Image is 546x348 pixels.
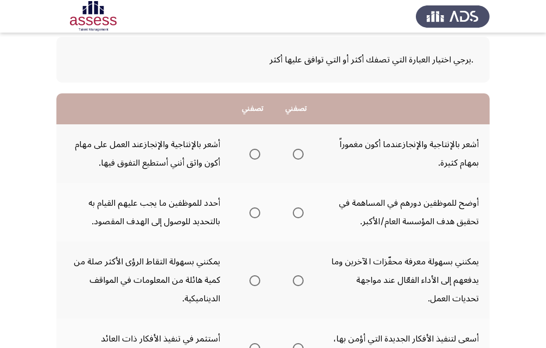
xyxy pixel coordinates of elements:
td: أحدد للموظفين ما يجب عليهم القيام به بالتحديد للوصول إلى الهدف المقصود. [56,183,231,242]
td: أوضح للموظفين دورهم في المساهمة في تحقيق هدف المؤسسة العام/الأكبر. [318,183,490,242]
th: تصفني [274,93,318,124]
mat-radio-group: Select an option [288,144,304,163]
mat-radio-group: Select an option [288,203,304,222]
mat-radio-group: Select an option [245,271,260,289]
mat-radio-group: Select an option [245,144,260,163]
td: يمكنني بسهولة معرفة محفّزات الآخرين وما يدفعهم إلى الأداء الفعّال عند مواجهة تحديات العمل. [318,242,490,319]
img: Assess Talent Management logo [416,1,490,31]
div: .يرجي اختيار العبارة التي تصفك أكثر أو التي توافق عليها أكثر [73,50,473,69]
img: Assessment logo of Potentiality Assessment [56,1,130,31]
th: تصفني [231,93,274,124]
td: أشعر بالإنتاجية والإنجازعندما أكون مغموراً بمهام كثيرة. [318,124,490,183]
mat-radio-group: Select an option [288,271,304,289]
mat-radio-group: Select an option [245,203,260,222]
td: يمكنني بسهولة التقاط الرؤى الأكثر صلة من كمية هائلة من المعلومات في المواقف الديناميكية. [56,242,231,319]
td: أشعر بالإنتاجية والإنجازعند العمل على مهام أكون واثق أنني أستطيع التفوق فيها. [56,124,231,183]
